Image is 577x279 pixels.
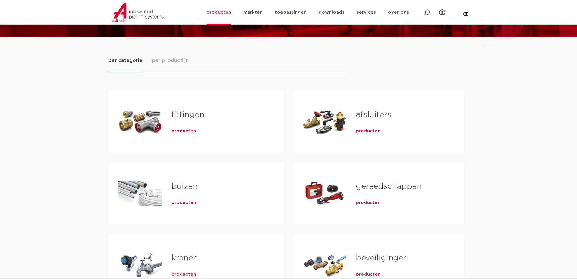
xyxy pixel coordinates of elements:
a: producten [356,271,380,277]
a: beveiligingen [356,254,408,262]
a: afsluiters [356,111,391,119]
a: producten [356,128,380,134]
a: buizen [171,182,197,190]
a: producten [171,128,196,134]
a: producten [356,200,380,206]
a: gereedschappen [356,182,422,190]
span: per productlijn [152,57,189,64]
a: producten [171,200,196,206]
a: kranen [171,254,198,262]
span: per categorie [108,57,142,64]
a: producten [171,271,196,277]
a: fittingen [171,111,204,119]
